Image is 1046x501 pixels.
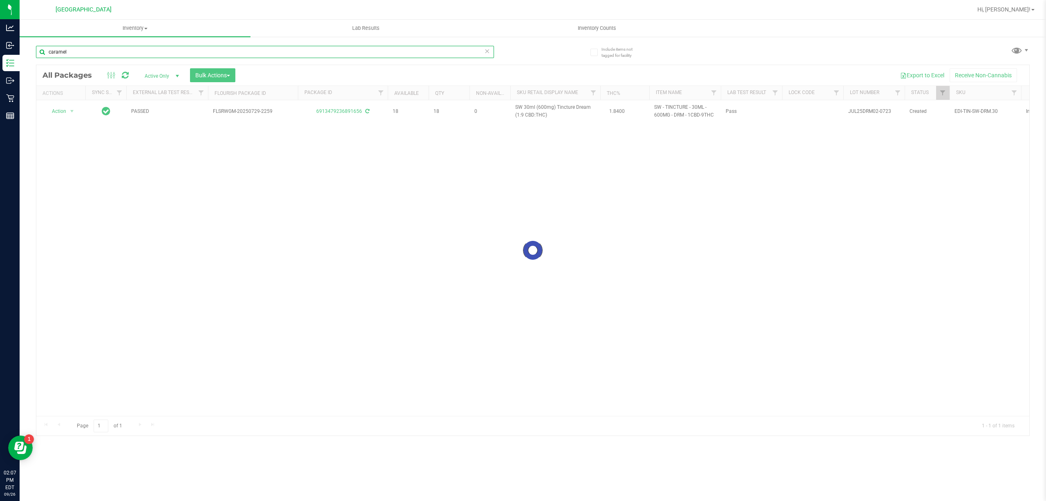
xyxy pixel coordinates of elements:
inline-svg: Inbound [6,41,14,49]
inline-svg: Inventory [6,59,14,67]
span: Include items not tagged for facility [601,46,642,58]
input: Search Package ID, Item Name, SKU, Lot or Part Number... [36,46,494,58]
span: Hi, [PERSON_NAME]! [977,6,1030,13]
span: Inventory Counts [567,25,627,32]
a: Inventory Counts [481,20,712,37]
span: Inventory [20,25,250,32]
inline-svg: Outbound [6,76,14,85]
inline-svg: Reports [6,112,14,120]
a: Lab Results [250,20,481,37]
iframe: Resource center [8,436,33,460]
a: Inventory [20,20,250,37]
inline-svg: Analytics [6,24,14,32]
inline-svg: Retail [6,94,14,102]
span: Lab Results [341,25,391,32]
span: Clear [484,46,490,56]
span: [GEOGRAPHIC_DATA] [56,6,112,13]
p: 02:07 PM EDT [4,469,16,491]
p: 09/26 [4,491,16,497]
iframe: Resource center unread badge [24,434,34,444]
